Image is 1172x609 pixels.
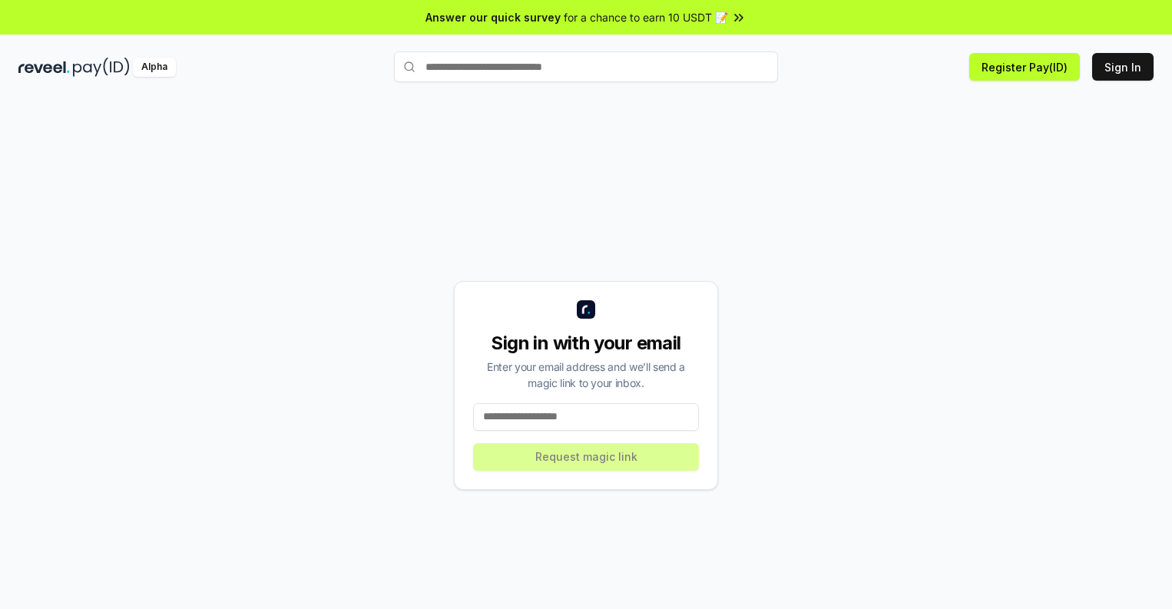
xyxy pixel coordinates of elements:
img: reveel_dark [18,58,70,77]
button: Sign In [1092,53,1154,81]
button: Register Pay(ID) [969,53,1080,81]
img: logo_small [577,300,595,319]
div: Alpha [133,58,176,77]
span: Answer our quick survey [425,9,561,25]
span: for a chance to earn 10 USDT 📝 [564,9,728,25]
img: pay_id [73,58,130,77]
div: Enter your email address and we’ll send a magic link to your inbox. [473,359,699,391]
div: Sign in with your email [473,331,699,356]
